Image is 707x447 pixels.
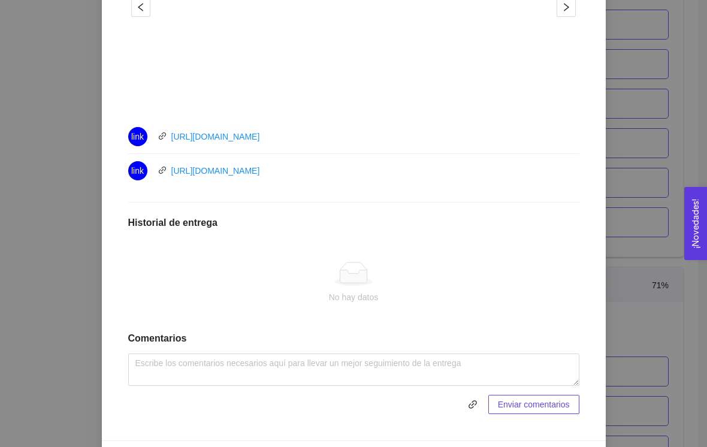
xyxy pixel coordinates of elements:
button: Open Feedback Widget [684,187,707,260]
a: [URL][DOMAIN_NAME] [171,166,260,176]
span: link [158,132,167,140]
button: link [463,395,482,414]
span: link [464,400,482,409]
span: link [131,127,144,146]
h1: Historial de entrega [128,217,579,229]
span: Enviar comentarios [498,398,570,411]
span: link [131,161,144,180]
button: 2 [358,98,367,99]
span: left [132,2,150,12]
div: No hay datos [138,291,570,304]
span: link [463,400,482,409]
span: right [557,2,575,12]
button: 1 [340,98,354,99]
span: link [158,166,167,174]
button: Enviar comentarios [488,395,579,414]
h1: Comentarios [128,333,579,345]
a: [URL][DOMAIN_NAME] [171,132,260,141]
